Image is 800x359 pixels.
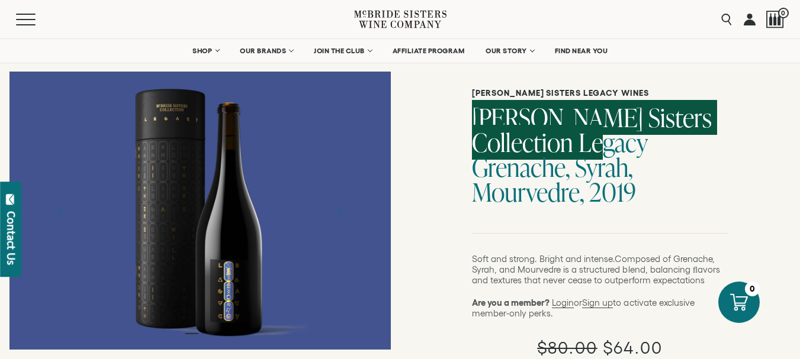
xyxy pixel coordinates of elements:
[240,47,286,55] span: OUR BRANDS
[582,297,613,308] a: Sign up
[393,47,465,55] span: AFFILIATE PROGRAM
[385,39,473,63] a: AFFILIATE PROGRAM
[472,105,728,205] h1: [PERSON_NAME] Sisters Collection Legacy Grenache, Syrah, Mourvedre, 2019
[555,47,608,55] span: FIND NEAR YOU
[603,338,663,357] span: $64.00
[547,39,616,63] a: FIND NEAR YOU
[325,195,355,226] button: Next
[306,39,379,63] a: JOIN THE CLUB
[478,39,541,63] a: OUR STORY
[232,39,300,63] a: OUR BRANDS
[472,297,550,308] strong: Are you a member?
[45,195,76,226] button: Previous
[185,333,198,334] li: Page dot 1
[192,47,213,55] span: SHOP
[778,8,789,18] span: 0
[472,254,615,264] span: Soft and strong. Bright and intense.
[202,333,215,334] li: Page dot 2
[486,47,527,55] span: OUR STORY
[537,338,597,357] s: $80.00
[472,264,721,285] span: , balancing ﬂavors and textures that never cease to outperform expectations
[185,39,226,63] a: SHOP
[16,14,59,25] button: Mobile Menu Trigger
[552,297,574,308] a: Login
[472,88,728,98] h6: [PERSON_NAME] Sisters Legacy Wines
[472,297,728,319] p: or to activate exclusive member-only perks.
[745,282,760,296] div: 0
[5,211,17,265] div: Contact Us
[472,254,715,274] span: Composed of Grenache, Syrah, and Mourvedre is a structured blend
[314,47,365,55] span: JOIN THE CLUB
